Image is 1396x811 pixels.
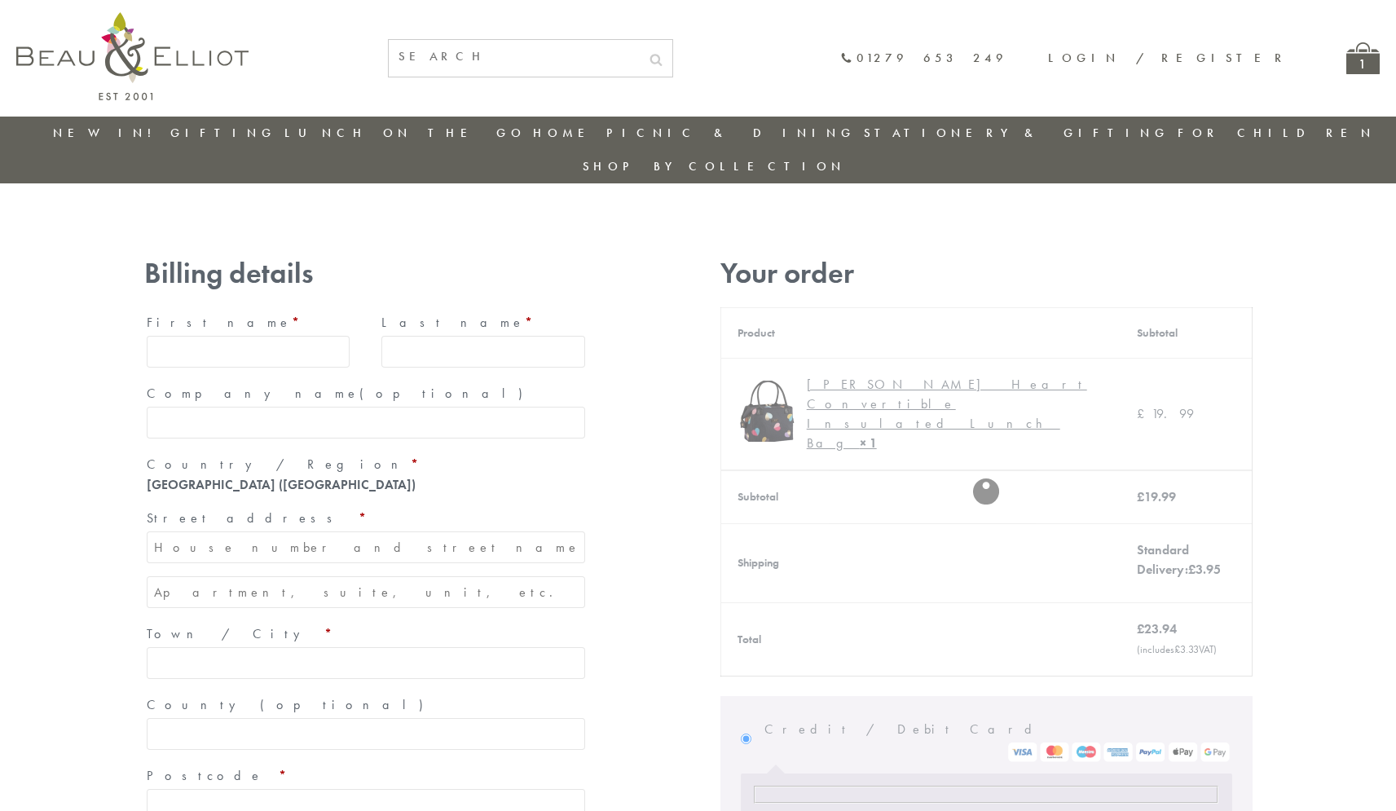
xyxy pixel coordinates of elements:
[1178,125,1376,141] a: For Children
[147,531,585,563] input: House number and street name
[147,505,585,531] label: Street address
[147,452,585,478] label: Country / Region
[260,696,433,713] span: (optional)
[147,576,585,608] input: Apartment, suite, unit, etc. (optional)
[389,40,640,73] input: SEARCH
[284,125,526,141] a: Lunch On The Go
[147,763,585,789] label: Postcode
[533,125,598,141] a: Home
[1048,50,1289,66] a: Login / Register
[359,385,532,402] span: (optional)
[147,621,585,647] label: Town / City
[147,476,416,493] strong: [GEOGRAPHIC_DATA] ([GEOGRAPHIC_DATA])
[53,125,162,141] a: New in!
[1346,42,1380,74] a: 1
[147,310,350,336] label: First name
[840,51,1007,65] a: 01279 653 249
[720,257,1253,290] h3: Your order
[16,12,249,100] img: logo
[864,125,1169,141] a: Stationery & Gifting
[147,692,585,718] label: County
[147,381,585,407] label: Company name
[381,310,585,336] label: Last name
[583,158,846,174] a: Shop by collection
[144,257,588,290] h3: Billing details
[606,125,856,141] a: Picnic & Dining
[170,125,276,141] a: Gifting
